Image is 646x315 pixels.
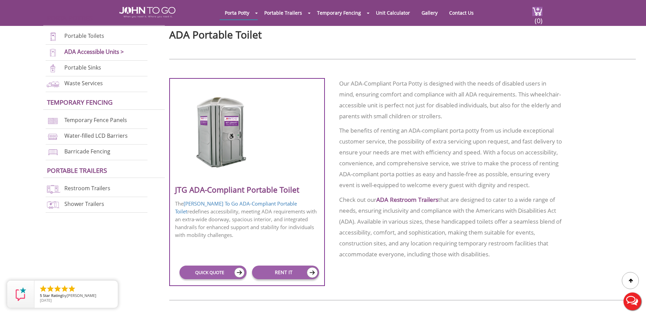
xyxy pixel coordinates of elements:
[339,194,562,260] p: Check out our that are designed to cater to a wide range of needs, ensuring inclusivity and compl...
[119,7,175,18] img: JOHN to go
[64,116,127,124] a: Temporary Fence Panels
[189,93,254,171] img: JTG-ADA-Compliant-Portable-Toilet.png
[68,285,76,293] li: 
[416,6,443,19] a: Gallery
[46,48,60,57] img: ADA-units-new.png
[532,7,542,16] img: cart a
[169,26,636,40] h2: ADA Portable Toilet
[312,6,366,19] a: Temporary Fencing
[14,287,28,301] img: Review Rating
[53,285,62,293] li: 
[40,293,42,298] span: 5
[64,64,101,71] a: Portable Sinks
[64,132,128,139] a: Water-filled LCD Barriers
[179,266,246,279] a: QUICK QUOTE
[46,32,60,41] img: portable-toilets-new.png
[40,298,52,303] span: [DATE]
[39,285,47,293] li: 
[46,148,60,157] img: barricade-fencing-icon-new.png
[46,285,54,293] li: 
[46,184,60,194] img: restroom-trailers-new.png
[64,48,124,56] a: ADA Accessible Units >
[47,98,113,106] a: Temporary Fencing
[371,6,415,19] a: Unit Calculator
[534,11,542,25] span: (0)
[252,266,319,279] a: RENT IT
[376,195,438,204] a: ADA Restroom Trailers
[67,293,96,298] span: [PERSON_NAME]
[175,186,319,196] h3: JTG ADA-Compliant Portable Toilet
[46,132,60,141] img: water-filled%20barriers-new.png
[64,185,110,192] a: Restroom Trailers
[175,200,297,215] a: [PERSON_NAME] To Go ADA-Compliant Portable Toilet
[61,285,69,293] li: 
[339,78,562,122] p: Our ADA-Compliant Porta Potty is designed with the needs of disabled users in mind, ensuring comf...
[175,200,319,239] p: The redefines accessibility, meeting ADA requirements with an extra-wide doorway, spacious interi...
[259,6,307,19] a: Portable Trailers
[220,6,254,19] a: Porta Potty
[339,125,562,191] p: The benefits of renting an ADA-compliant porta potty from us include exceptional customer service...
[64,32,104,40] a: Portable Toilets
[307,267,318,278] img: icon
[234,268,245,277] img: icon
[64,200,104,208] a: Shower Trailers
[43,293,62,298] span: Star Rating
[46,64,60,73] img: portable-sinks-new.png
[46,116,60,125] img: chan-link-fencing-new.png
[40,294,112,298] span: by
[47,14,93,22] a: Porta Potties
[46,200,60,209] img: shower-trailers-new.png
[64,79,103,87] a: Waste Services
[64,148,110,155] a: Barricade Fencing
[46,79,60,89] img: waste-services-new.png
[444,6,479,19] a: Contact Us
[47,166,107,175] a: Portable trailers
[619,288,646,315] button: Live Chat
